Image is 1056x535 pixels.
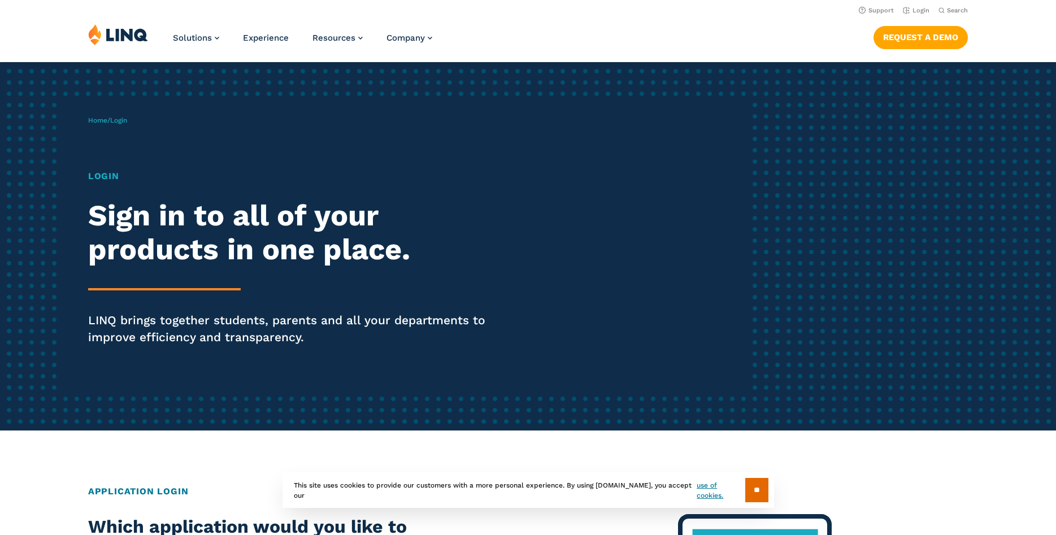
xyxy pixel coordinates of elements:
a: Solutions [173,33,219,43]
span: Solutions [173,33,212,43]
a: Experience [243,33,289,43]
span: / [88,116,127,124]
span: Search [947,7,968,14]
a: Request a Demo [874,26,968,49]
img: LINQ | K‑12 Software [88,24,148,45]
a: use of cookies. [697,480,745,501]
span: Login [110,116,127,124]
a: Resources [312,33,363,43]
a: Company [386,33,432,43]
nav: Button Navigation [874,24,968,49]
h1: Login [88,169,495,183]
div: This site uses cookies to provide our customers with a more personal experience. By using [DOMAIN... [283,472,774,508]
span: Company [386,33,425,43]
nav: Primary Navigation [173,24,432,61]
a: Home [88,116,107,124]
a: Support [859,7,894,14]
span: Resources [312,33,355,43]
h2: Sign in to all of your products in one place. [88,199,495,267]
button: Open Search Bar [938,6,968,15]
p: LINQ brings together students, parents and all your departments to improve efficiency and transpa... [88,312,495,346]
h2: Application Login [88,485,968,498]
a: Login [903,7,929,14]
